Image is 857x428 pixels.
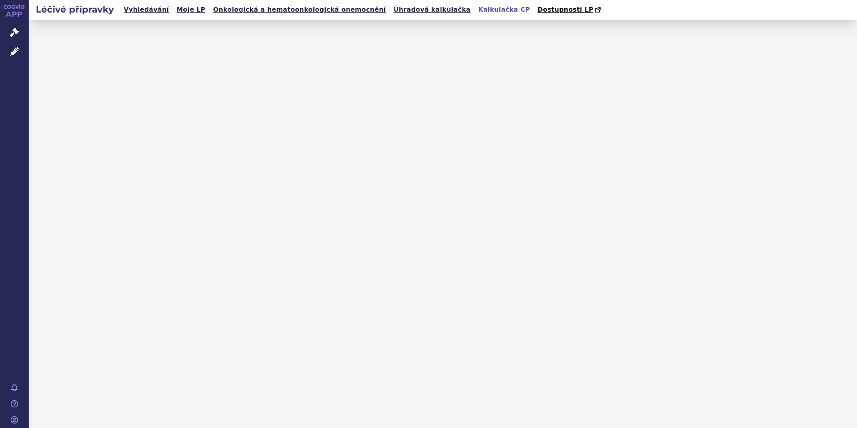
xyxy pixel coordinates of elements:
h2: Léčivé přípravky [29,3,121,16]
span: Dostupnosti LP [537,6,593,13]
a: Moje LP [174,4,208,16]
a: Kalkulačka CP [476,4,533,16]
a: Vyhledávání [121,4,172,16]
a: Onkologická a hematoonkologická onemocnění [210,4,389,16]
a: Úhradová kalkulačka [391,4,473,16]
a: Dostupnosti LP [535,4,605,16]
